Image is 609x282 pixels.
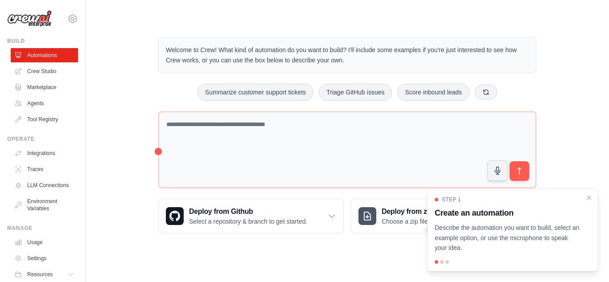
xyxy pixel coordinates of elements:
p: Select a repository & branch to get started. [189,217,307,226]
a: Tool Registry [11,112,78,127]
button: Summarize customer support tickets [198,84,313,101]
a: Crew Studio [11,64,78,78]
h3: Deploy from Github [189,206,307,217]
a: Environment Variables [11,194,78,216]
div: Operate [7,135,78,143]
span: Resources [27,271,53,278]
a: Integrations [11,146,78,160]
span: Step 1 [442,196,461,203]
a: Automations [11,48,78,62]
button: Close walkthrough [585,194,593,201]
h3: Deploy from zip file [382,206,457,217]
h3: Create an automation [435,207,580,219]
a: Marketplace [11,80,78,94]
a: LLM Connections [11,178,78,192]
a: Agents [11,96,78,110]
div: Manage [7,225,78,232]
p: Describe the automation you want to build, select an example option, or use the microphone to spe... [435,223,580,253]
img: Logo [7,10,52,27]
a: Settings [11,251,78,266]
button: Score inbound leads [397,84,469,101]
button: Resources [11,267,78,282]
div: Build [7,37,78,45]
p: Welcome to Crew! What kind of automation do you want to build? I'll include some examples if you'... [166,45,529,65]
p: Choose a zip file to upload. [382,217,457,226]
button: Triage GitHub issues [319,84,392,101]
a: Traces [11,162,78,176]
a: Usage [11,235,78,249]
